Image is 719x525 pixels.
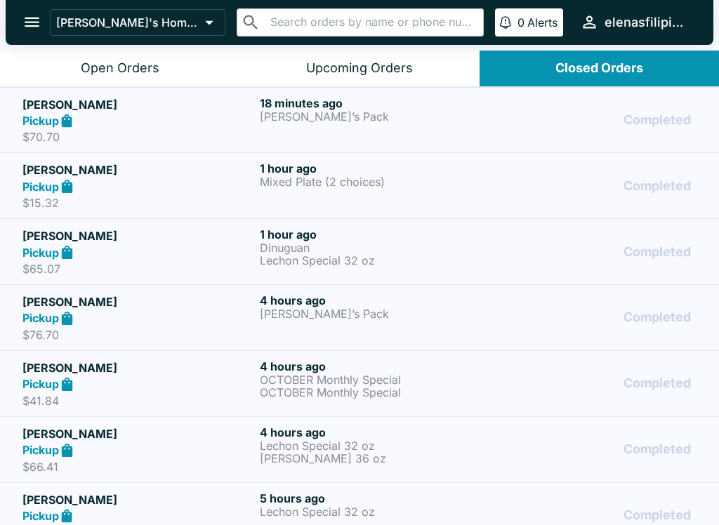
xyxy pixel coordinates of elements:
p: Lechon Special 32 oz [260,254,492,267]
h5: [PERSON_NAME] [22,359,254,376]
h6: 4 hours ago [260,425,492,439]
h5: [PERSON_NAME] [22,96,254,113]
p: Lechon Special 32 oz [260,439,492,452]
strong: Pickup [22,311,59,325]
h6: 1 hour ago [260,227,492,241]
p: $41.84 [22,394,254,408]
div: Closed Orders [555,60,643,77]
h6: 1 hour ago [260,161,492,175]
h6: 4 hours ago [260,359,492,373]
p: [PERSON_NAME] 36 oz [260,452,492,465]
p: $65.07 [22,262,254,276]
button: [PERSON_NAME]'s Home of the Finest Filipino Foods [50,9,225,36]
div: Upcoming Orders [306,60,413,77]
p: $15.32 [22,196,254,210]
h6: 18 minutes ago [260,96,492,110]
div: elenasfilipinofoods [605,14,691,31]
button: elenasfilipinofoods [574,7,697,37]
p: OCTOBER Monthly Special [260,373,492,386]
button: open drawer [14,4,50,40]
p: Lechon Special 32 oz [260,505,492,518]
h6: 5 hours ago [260,491,492,505]
p: Mixed Plate (2 choices) [260,175,492,188]
h5: [PERSON_NAME] [22,161,254,178]
p: OCTOBER Monthly Special [260,386,492,399]
h5: [PERSON_NAME] [22,293,254,310]
p: $76.70 [22,328,254,342]
strong: Pickup [22,246,59,260]
div: Open Orders [81,60,159,77]
p: Dinuguan [260,241,492,254]
h6: 4 hours ago [260,293,492,307]
strong: Pickup [22,509,59,523]
h5: [PERSON_NAME] [22,425,254,442]
p: [PERSON_NAME]’s Pack [260,110,492,123]
p: $66.41 [22,460,254,474]
h5: [PERSON_NAME] [22,491,254,508]
p: $70.70 [22,130,254,144]
strong: Pickup [22,114,59,128]
h5: [PERSON_NAME] [22,227,254,244]
strong: Pickup [22,377,59,391]
p: Alerts [527,15,558,29]
strong: Pickup [22,443,59,457]
p: [PERSON_NAME]'s Home of the Finest Filipino Foods [56,15,199,29]
input: Search orders by name or phone number [266,13,477,32]
strong: Pickup [22,180,59,194]
p: 0 [517,15,525,29]
p: [PERSON_NAME]’s Pack [260,307,492,320]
